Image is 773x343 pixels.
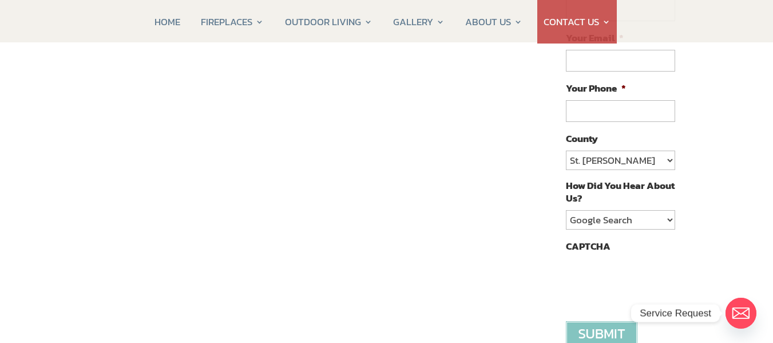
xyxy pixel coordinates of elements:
label: Your Phone [566,82,626,94]
iframe: reCAPTCHA [566,258,740,303]
label: County [566,132,598,145]
label: CAPTCHA [566,240,611,253]
label: Your Email [566,31,624,44]
label: How Did You Hear About Us? [566,179,675,204]
a: Email [726,298,756,329]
